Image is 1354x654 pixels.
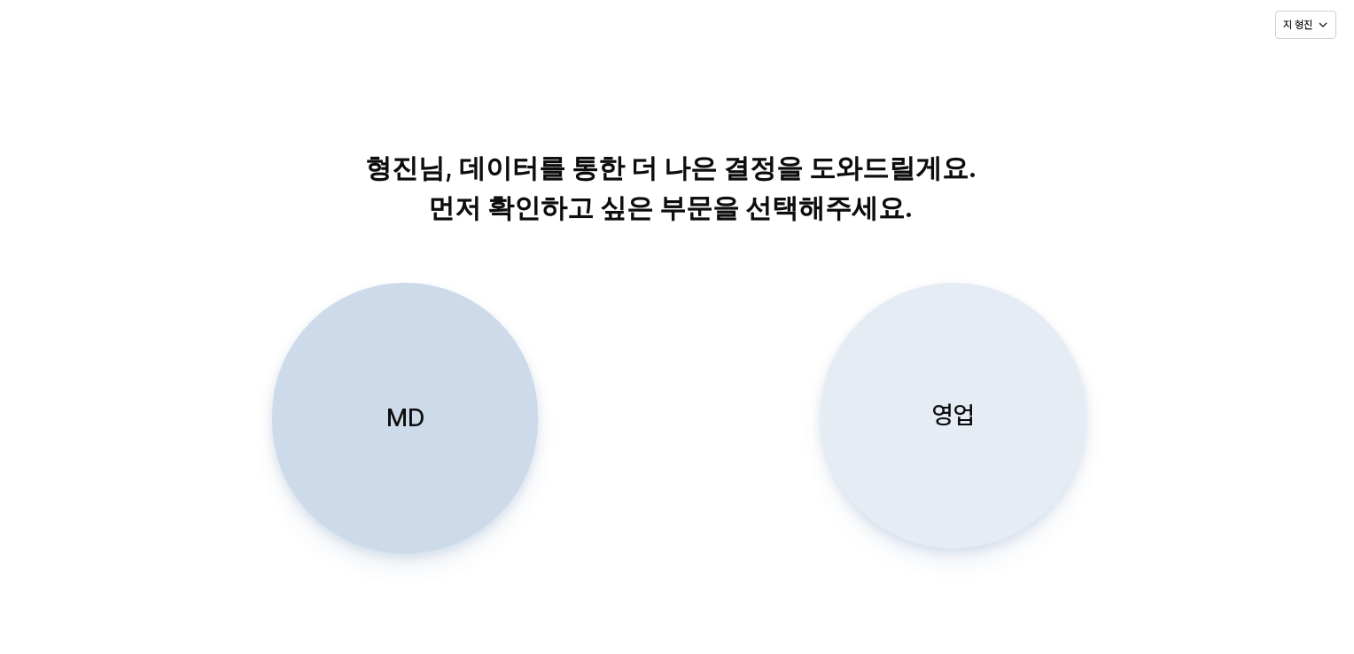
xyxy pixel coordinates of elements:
[821,283,1086,549] button: 영업
[218,148,1123,228] p: 형진님, 데이터를 통한 더 나은 결정을 도와드릴게요. 먼저 확인하고 싶은 부문을 선택해주세요.
[1283,18,1312,32] p: 지 형진
[385,401,424,434] p: MD
[1275,11,1336,39] button: 지 형진
[932,399,975,432] p: 영업
[271,283,537,554] button: MD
